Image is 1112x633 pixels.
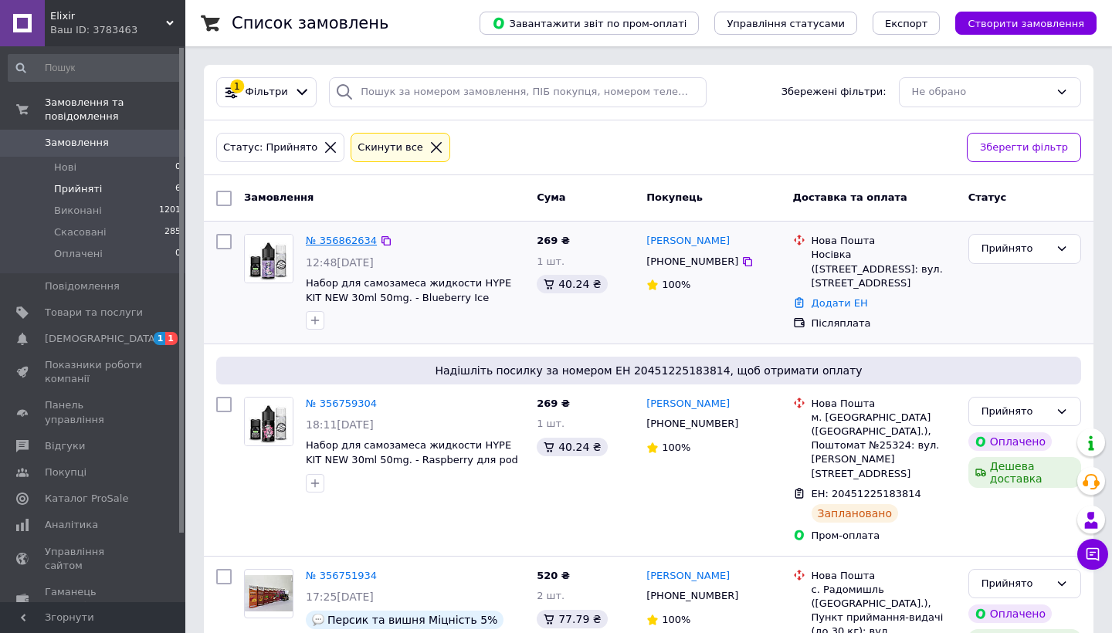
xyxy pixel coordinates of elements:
span: Elixir [50,9,166,23]
span: 100% [662,442,690,453]
a: № 356759304 [306,398,377,409]
a: Фото товару [244,397,293,446]
span: 0 [175,247,181,261]
a: Фото товару [244,234,293,283]
img: :speech_balloon: [312,614,324,626]
div: Ваш ID: 3783463 [50,23,185,37]
div: Прийнято [981,241,1049,257]
span: 1 [165,332,178,345]
div: [PHONE_NUMBER] [643,252,741,272]
a: Створити замовлення [940,17,1097,29]
span: 17:25[DATE] [306,591,374,603]
h1: Список замовлень [232,14,388,32]
span: 100% [662,279,690,290]
span: Виконані [54,204,102,218]
div: Дешева доставка [968,457,1081,488]
div: Не обрано [912,84,1049,100]
span: Створити замовлення [968,18,1084,29]
button: Зберегти фільтр [967,133,1081,163]
span: Надішліть посилку за номером ЕН 20451225183814, щоб отримати оплату [222,363,1075,378]
img: Фото товару [245,398,293,445]
a: Набор для самозамеса жидкости HYPE KIT NEW 30ml 50mg. - Raspberry для pod систем [306,439,518,479]
span: Прийняті [54,182,102,196]
div: м. [GEOGRAPHIC_DATA] ([GEOGRAPHIC_DATA].), Поштомат №25324: вул. [PERSON_NAME][STREET_ADDRESS] [812,411,956,481]
div: Cкинути все [354,140,426,156]
a: [PERSON_NAME] [646,569,730,584]
span: 1201 [159,204,181,218]
span: ЕН: 20451225183814 [812,488,921,499]
span: Завантажити звіт по пром-оплаті [492,16,687,30]
span: [DEMOGRAPHIC_DATA] [45,332,159,346]
input: Пошук [8,54,182,82]
span: 12:48[DATE] [306,256,374,269]
span: Управління статусами [727,18,845,29]
div: Заплановано [812,504,899,523]
div: 77.79 ₴ [537,610,607,628]
a: Фото товару [244,569,293,618]
span: 18:11[DATE] [306,418,374,431]
button: Чат з покупцем [1077,539,1108,570]
button: Створити замовлення [955,12,1097,35]
span: Замовлення [45,136,109,150]
a: Додати ЕН [812,297,868,309]
input: Пошук за номером замовлення, ПІБ покупця, номером телефону, Email, номером накладної [329,77,707,107]
div: Носівка ([STREET_ADDRESS]: вул. [STREET_ADDRESS] [812,248,956,290]
div: 40.24 ₴ [537,275,607,293]
span: Повідомлення [45,279,120,293]
div: Статус: Прийнято [220,140,320,156]
div: Оплачено [968,604,1052,623]
img: Фото товару [245,575,293,611]
div: Оплачено [968,432,1052,451]
span: Гаманець компанії [45,585,143,613]
span: Каталог ProSale [45,492,128,506]
a: № 356862634 [306,235,377,246]
span: Експорт [885,18,928,29]
span: Збережені фільтри: [781,85,887,100]
span: Статус [968,191,1007,203]
span: 269 ₴ [537,398,570,409]
div: Нова Пошта [812,569,956,583]
button: Завантажити звіт по пром-оплаті [480,12,699,35]
span: Нові [54,161,76,174]
span: Замовлення [244,191,314,203]
button: Експорт [873,12,941,35]
span: Оплачені [54,247,103,261]
a: [PERSON_NAME] [646,234,730,249]
span: Управління сайтом [45,545,143,573]
a: № 356751934 [306,570,377,581]
span: 0 [175,161,181,174]
span: Cума [537,191,565,203]
span: Замовлення та повідомлення [45,96,185,124]
span: Відгуки [45,439,85,453]
span: Зберегти фільтр [980,140,1068,156]
span: Доставка та оплата [793,191,907,203]
span: 1 шт. [537,256,564,267]
span: 520 ₴ [537,570,570,581]
div: Післяплата [812,316,956,330]
span: Панель управління [45,398,143,426]
a: Набор для самозамеса жидкости HYPE KIT NEW 30ml 50mg. - Blueberry Ice Cream для pod систем [306,277,511,317]
img: Фото товару [245,235,293,283]
span: Аналітика [45,518,98,532]
div: Пром-оплата [812,529,956,543]
span: Скасовані [54,225,107,239]
a: [PERSON_NAME] [646,397,730,411]
div: 1 [230,80,244,93]
span: 1 шт. [537,418,564,429]
div: [PHONE_NUMBER] [643,586,741,606]
div: Нова Пошта [812,397,956,411]
span: Покупець [646,191,703,203]
span: Персик та вишня Міцність 5% [327,614,497,626]
button: Управління статусами [714,12,857,35]
span: 269 ₴ [537,235,570,246]
span: 6 [175,182,181,196]
span: Покупці [45,465,86,479]
div: Прийнято [981,576,1049,592]
div: 40.24 ₴ [537,438,607,456]
div: Нова Пошта [812,234,956,248]
div: [PHONE_NUMBER] [643,414,741,434]
span: Фільтри [246,85,288,100]
span: Товари та послуги [45,306,143,320]
span: 1 [154,332,166,345]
